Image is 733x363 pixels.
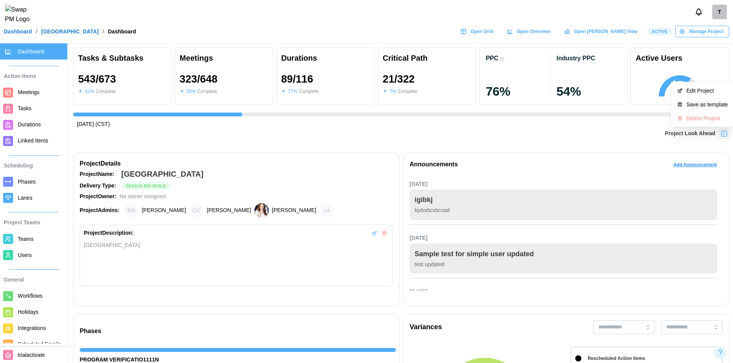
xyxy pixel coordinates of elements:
div: Brian Baldwin [124,203,139,218]
span: Linked Items [18,138,48,144]
div: [DATE] (CST) [77,120,110,129]
div: 54 % [556,85,621,98]
div: Complete [96,88,115,95]
span: Open Grid [471,26,493,37]
span: Scheduled Emails [18,341,61,347]
div: Dashboard [108,29,136,34]
span: Meetings [18,89,40,95]
div: Phases [80,327,396,336]
div: kjvbvbcvbcvad [415,206,712,215]
strong: Project Admins: [80,207,119,213]
span: trialactivate [18,352,45,358]
button: Notifications [692,5,705,18]
img: Project Look Ahead Button [720,130,728,138]
div: 21 / 322 [383,73,415,85]
div: 81 % [85,88,94,95]
span: Workflows [18,293,42,299]
div: Chris Cosenza [189,203,204,218]
div: No owner assigned [120,192,166,201]
strong: Project Owner: [80,193,117,199]
div: / [103,29,104,34]
span: Active [651,28,668,35]
div: PPC [486,55,498,62]
div: Critical Path [383,52,471,64]
div: Save as template [686,101,728,108]
div: Complete [398,88,417,95]
div: [GEOGRAPHIC_DATA] [84,241,389,249]
div: Project Description: [84,229,134,237]
span: Teams [18,236,33,242]
div: T [712,5,727,19]
span: Open Overview [517,26,550,37]
div: [PERSON_NAME] [142,206,186,215]
span: Integrations [18,325,46,331]
div: [DATE] [410,180,717,189]
div: Delivery Type: [80,182,118,190]
span: Manage Project [689,26,723,37]
a: Dashboard [4,29,32,34]
div: test updated [415,260,712,269]
div: [DATE] [410,288,717,296]
div: 7 % [390,88,396,95]
div: Active Users [636,52,682,64]
div: Tasks & Subtasks [78,52,167,64]
div: Industry PPC [556,55,595,62]
div: 77 % [288,88,297,95]
div: Project Details [80,159,393,169]
div: + 4 [319,203,334,218]
span: Users [18,252,32,258]
div: Rescheduled Action Items [588,355,645,362]
div: 89 / 116 [281,73,313,85]
div: igibkj [415,195,433,206]
div: [PERSON_NAME] [207,206,251,215]
div: 323 / 648 [180,73,217,85]
div: Complete [299,88,319,95]
div: 76 % [486,85,550,98]
div: / [36,29,37,34]
img: Swap PM Logo [5,5,36,24]
div: Edit Project [686,88,728,94]
span: Open [PERSON_NAME] View [574,26,638,37]
div: [DATE] [410,234,717,242]
div: Sample test for simple user updated [415,249,534,260]
span: Add Announcement [673,159,717,170]
div: [GEOGRAPHIC_DATA] [121,168,204,180]
div: 50 % [187,88,196,95]
span: Lanes [18,195,32,201]
img: Heather Bemis [254,203,269,218]
div: Durations [281,52,370,64]
a: trialactive [712,5,727,19]
span: Tasks [18,105,32,111]
div: Delete Project [686,115,728,121]
span: Holidays [18,309,38,315]
div: Variances [410,322,442,333]
div: 543 / 673 [78,73,116,85]
span: Phases [18,179,36,185]
div: Announcements [410,160,458,169]
span: Design Bid Build [126,182,166,189]
div: Meetings [180,52,268,64]
div: Complete [197,88,217,95]
div: Project Name: [80,170,118,179]
div: Project Look Ahead [665,129,715,138]
div: [PERSON_NAME] [272,206,316,215]
span: Durations [18,121,41,128]
span: Dashboard [18,48,44,55]
a: [GEOGRAPHIC_DATA] [41,29,99,34]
